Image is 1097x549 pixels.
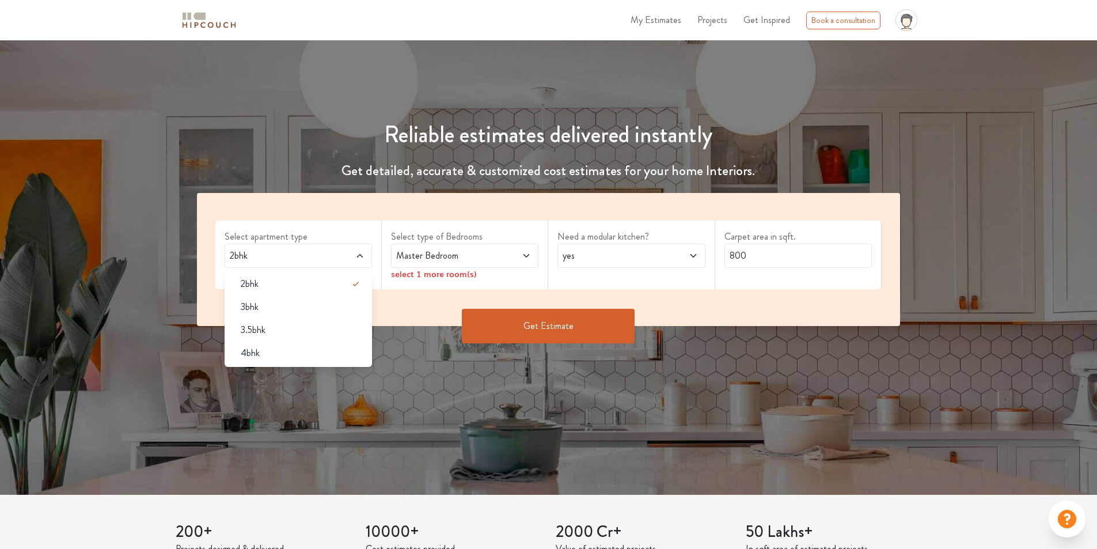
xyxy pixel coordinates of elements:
span: Master Bedroom [394,249,497,263]
span: 3bhk [241,300,259,314]
label: Select apartment type [225,230,372,244]
span: logo-horizontal.svg [180,7,238,33]
span: 3.5bhk [241,323,265,337]
h3: 200+ [176,523,352,542]
h3: 10000+ [366,523,542,542]
button: Get Estimate [462,309,635,343]
label: Need a modular kitchen? [557,230,705,244]
span: Projects [697,13,727,26]
span: Get Inspired [743,13,790,26]
img: logo-horizontal.svg [180,10,238,31]
div: Book a consultation [806,12,880,29]
label: Select type of Bedrooms [391,230,538,244]
h3: 2000 Cr+ [556,523,732,542]
span: My Estimates [631,13,681,26]
span: 4bhk [241,346,260,360]
h1: Reliable estimates delivered instantly [190,121,908,149]
span: 2bhk [227,249,331,263]
span: yes [560,249,663,263]
h4: Get detailed, accurate & customized cost estimates for your home Interiors. [190,162,908,179]
div: select 1 more room(s) [391,268,538,280]
span: 2bhk [241,277,259,291]
h3: 50 Lakhs+ [746,523,922,542]
input: Enter area sqft [724,244,872,268]
label: Carpet area in sqft. [724,230,872,244]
